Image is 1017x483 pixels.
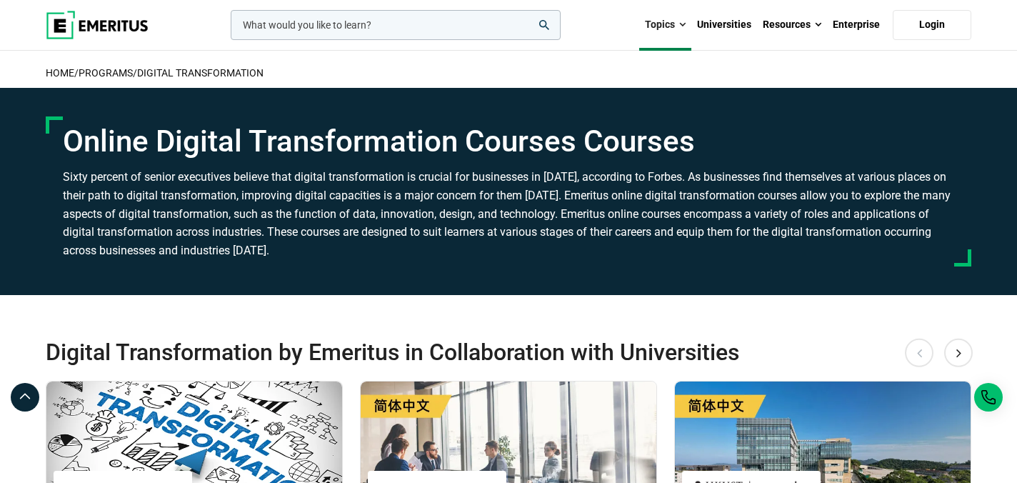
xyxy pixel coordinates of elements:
a: Login [893,10,971,40]
a: home [46,67,74,79]
a: Digital Transformation [137,67,264,79]
h2: / / [46,58,971,88]
h1: Online Digital Transformation Courses Courses [63,124,954,159]
a: Programs [79,67,133,79]
h3: Sixty percent of senior executives believe that digital transformation is crucial for businesses ... [63,168,954,259]
button: Next [944,339,973,367]
input: woocommerce-product-search-field-0 [231,10,561,40]
h2: Digital Transformation by Emeritus in Collaboration with Universities [46,338,878,367]
button: Previous [905,339,933,367]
